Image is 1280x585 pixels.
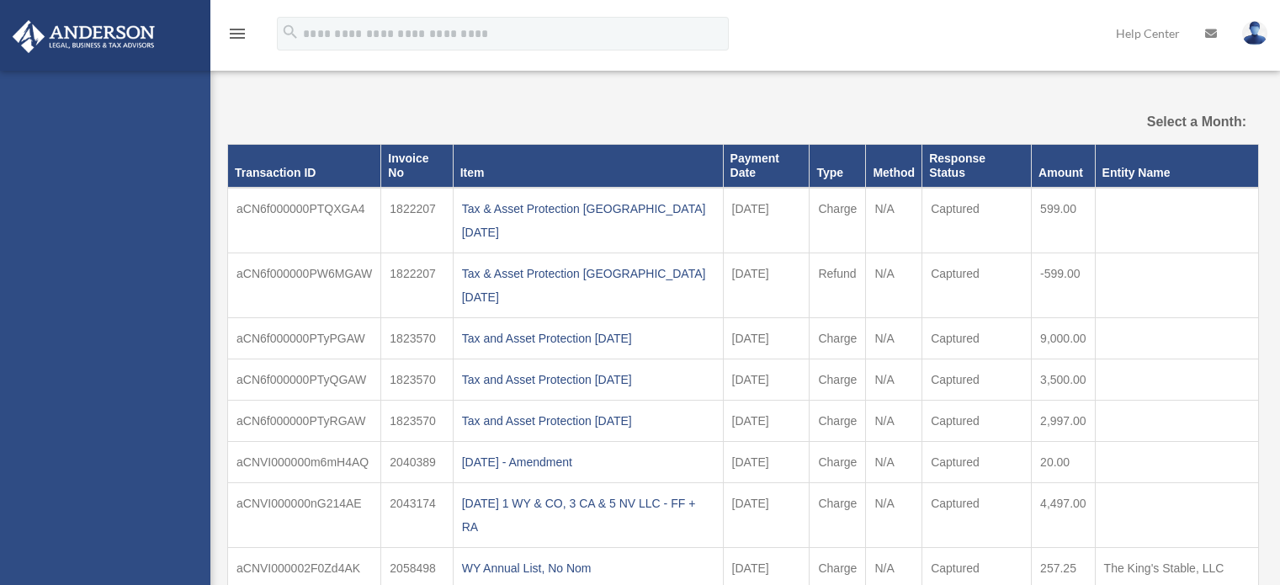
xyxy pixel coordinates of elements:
[866,317,922,359] td: N/A
[866,441,922,482] td: N/A
[8,20,160,53] img: Anderson Advisors Platinum Portal
[462,409,714,433] div: Tax and Asset Protection [DATE]
[810,359,866,400] td: Charge
[453,145,723,188] th: Item
[810,145,866,188] th: Type
[723,482,810,547] td: [DATE]
[381,145,453,188] th: Invoice No
[1032,400,1096,441] td: 2,997.00
[922,188,1032,253] td: Captured
[281,23,300,41] i: search
[1032,482,1096,547] td: 4,497.00
[1032,441,1096,482] td: 20.00
[228,359,381,400] td: aCN6f000000PTyQGAW
[866,253,922,317] td: N/A
[228,188,381,253] td: aCN6f000000PTQXGA4
[1032,359,1096,400] td: 3,500.00
[810,441,866,482] td: Charge
[462,450,714,474] div: [DATE] - Amendment
[381,359,453,400] td: 1823570
[462,327,714,350] div: Tax and Asset Protection [DATE]
[1095,145,1258,188] th: Entity Name
[922,359,1032,400] td: Captured
[381,317,453,359] td: 1823570
[228,482,381,547] td: aCNVI000000nG214AE
[381,400,453,441] td: 1823570
[228,441,381,482] td: aCNVI000000m6mH4AQ
[810,482,866,547] td: Charge
[1032,317,1096,359] td: 9,000.00
[866,145,922,188] th: Method
[228,253,381,317] td: aCN6f000000PW6MGAW
[462,556,714,580] div: WY Annual List, No Nom
[922,441,1032,482] td: Captured
[922,317,1032,359] td: Captured
[922,145,1032,188] th: Response Status
[227,24,247,44] i: menu
[866,482,922,547] td: N/A
[922,253,1032,317] td: Captured
[462,197,714,244] div: Tax & Asset Protection [GEOGRAPHIC_DATA] [DATE]
[866,188,922,253] td: N/A
[381,441,453,482] td: 2040389
[381,188,453,253] td: 1822207
[462,262,714,309] div: Tax & Asset Protection [GEOGRAPHIC_DATA] [DATE]
[922,400,1032,441] td: Captured
[1032,253,1096,317] td: -599.00
[723,317,810,359] td: [DATE]
[723,145,810,188] th: Payment Date
[227,29,247,44] a: menu
[1032,188,1096,253] td: 599.00
[723,441,810,482] td: [DATE]
[723,400,810,441] td: [DATE]
[810,317,866,359] td: Charge
[381,253,453,317] td: 1822207
[866,359,922,400] td: N/A
[1100,110,1246,134] label: Select a Month:
[462,492,714,539] div: [DATE] 1 WY & CO, 3 CA & 5 NV LLC - FF + RA
[922,482,1032,547] td: Captured
[723,188,810,253] td: [DATE]
[228,400,381,441] td: aCN6f000000PTyRGAW
[1032,145,1096,188] th: Amount
[228,317,381,359] td: aCN6f000000PTyPGAW
[810,400,866,441] td: Charge
[723,253,810,317] td: [DATE]
[723,359,810,400] td: [DATE]
[810,188,866,253] td: Charge
[228,145,381,188] th: Transaction ID
[1242,21,1267,45] img: User Pic
[810,253,866,317] td: Refund
[381,482,453,547] td: 2043174
[462,368,714,391] div: Tax and Asset Protection [DATE]
[866,400,922,441] td: N/A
